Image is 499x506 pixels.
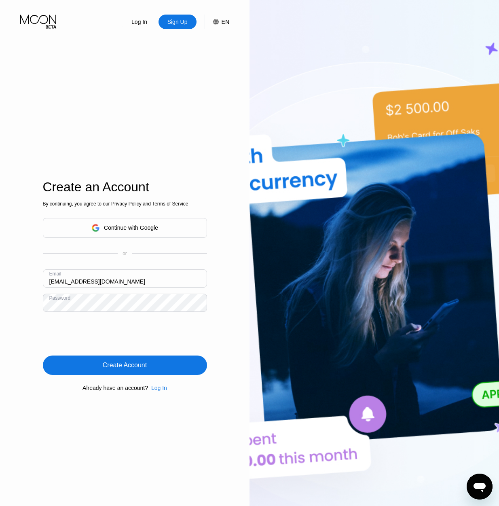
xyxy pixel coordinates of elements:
[43,201,207,207] div: By continuing, you agree to our
[43,318,166,349] iframe: reCAPTCHA
[43,218,207,238] div: Continue with Google
[151,385,167,391] div: Log In
[205,15,229,29] div: EN
[121,15,159,29] div: Log In
[104,224,158,231] div: Continue with Google
[152,201,188,207] span: Terms of Service
[43,356,207,375] div: Create Account
[43,180,207,195] div: Create an Account
[159,15,197,29] div: Sign Up
[82,385,148,391] div: Already have an account?
[103,361,147,369] div: Create Account
[148,385,167,391] div: Log In
[131,18,148,26] div: Log In
[222,19,229,25] div: EN
[467,474,493,500] iframe: Button to launch messaging window
[123,251,127,256] div: or
[167,18,188,26] div: Sign Up
[142,201,152,207] span: and
[49,295,71,301] div: Password
[111,201,142,207] span: Privacy Policy
[49,271,61,277] div: Email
